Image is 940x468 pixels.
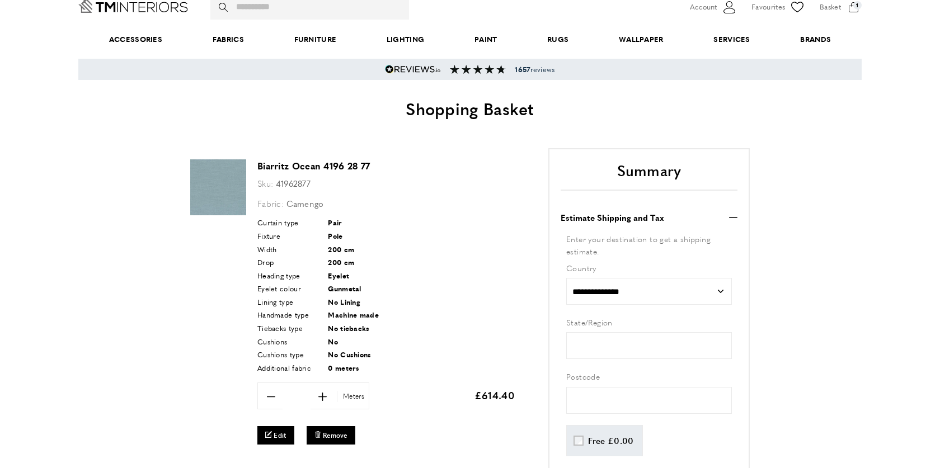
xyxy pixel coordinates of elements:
[337,391,368,401] span: Meters
[323,431,347,440] span: Remove
[257,296,325,308] span: Lining type
[588,434,605,446] span: Free
[566,262,732,274] label: Country
[257,336,325,347] span: Cushions
[515,64,530,74] strong: 1657
[751,1,785,13] span: Favourites
[257,177,273,189] span: Sku:
[328,270,349,281] div: Eyelet
[328,283,361,294] div: Gunmetal
[522,22,594,56] a: Rugs
[274,431,286,440] span: Edit
[328,323,369,334] div: No tiebacks
[257,257,325,268] span: Drop
[515,65,554,74] span: reviews
[566,425,732,456] div: Shipping Methods
[474,388,515,402] span: £614.40
[257,159,370,172] a: Biarritz Ocean 4196 28 77
[257,323,325,334] span: Tiebacks type
[257,270,325,281] span: Heading type
[328,257,354,268] div: 200 cm
[257,349,325,360] span: Cushions type
[561,160,737,191] h2: Summary
[361,22,449,56] a: Lighting
[561,211,737,224] button: Estimate Shipping and Tax
[328,244,354,255] div: 200 cm
[328,362,359,374] div: 0 meters
[406,96,534,120] span: Shopping Basket
[689,22,775,56] a: Services
[328,349,371,360] div: No Cushions
[257,197,284,209] span: Fabric:
[566,233,732,258] div: Enter your destination to get a shipping estimate.
[328,309,379,320] div: Machine made
[190,207,246,217] a: Biarritz Ocean 4196 28 77
[566,316,732,328] label: State/Region
[566,370,732,382] label: Postcode
[84,22,187,56] span: Accessories
[385,65,441,74] img: Reviews.io 5 stars
[328,230,342,242] div: Pole
[257,217,325,228] span: Curtain type
[449,22,522,56] a: Paint
[286,197,324,209] span: Camengo
[328,217,342,228] div: Pair
[561,211,664,224] strong: Estimate Shipping and Tax
[257,426,294,445] a: Edit Biarritz Ocean 4196 28 77
[328,336,338,347] div: No
[594,22,688,56] a: Wallpaper
[257,309,325,320] span: Handmade type
[450,65,506,74] img: Reviews section
[307,426,355,445] button: Remove Biarritz Ocean 4196 28 77
[257,283,325,294] span: Eyelet colour
[775,22,856,56] a: Brands
[257,230,325,242] span: Fixture
[276,177,311,189] span: 41962877
[190,159,246,215] img: Biarritz Ocean 4196 28 77
[257,244,325,255] span: Width
[269,22,361,56] a: Furniture
[257,362,325,374] span: Additional fabric
[608,434,634,446] span: £0.00
[187,22,269,56] a: Fabrics
[690,1,717,13] span: Account
[328,296,360,308] div: No Lining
